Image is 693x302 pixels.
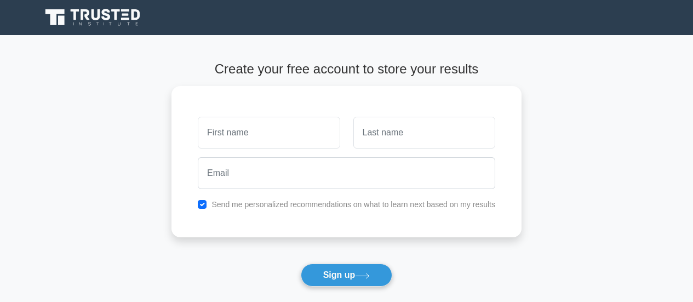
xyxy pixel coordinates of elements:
[353,117,495,149] input: Last name
[198,117,340,149] input: First name
[211,200,495,209] label: Send me personalized recommendations on what to learn next based on my results
[198,157,495,189] input: Email
[301,264,393,287] button: Sign up
[171,61,522,77] h4: Create your free account to store your results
